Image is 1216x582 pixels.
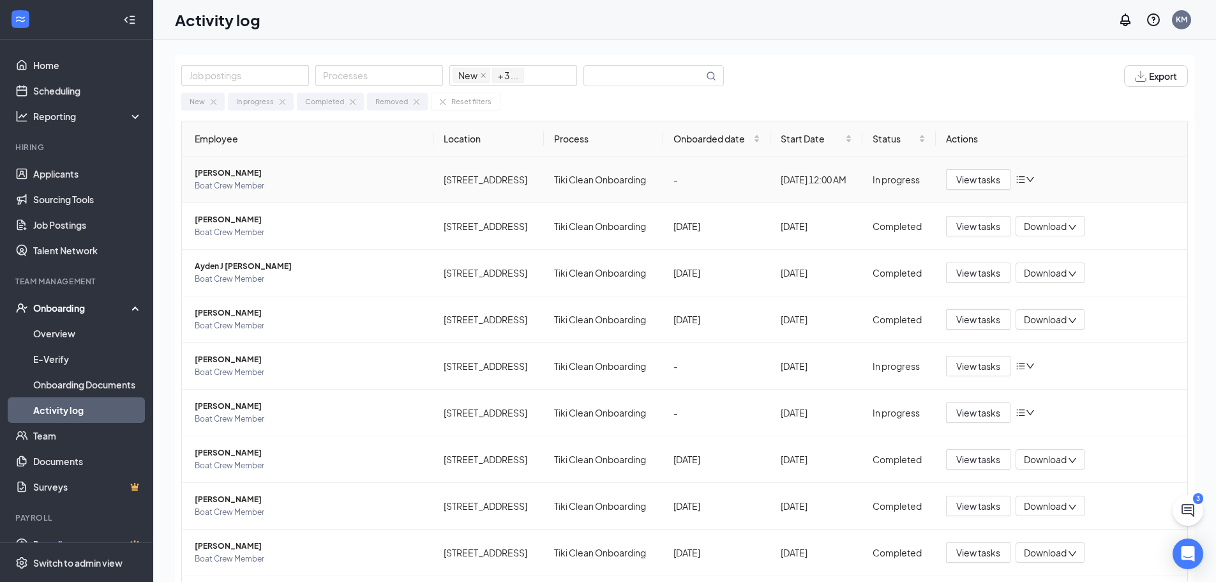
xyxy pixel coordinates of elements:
[544,203,663,250] td: Tiki Clean Onboarding
[195,353,423,366] span: [PERSON_NAME]
[1124,65,1188,87] button: Export
[33,187,142,212] a: Sourcing Tools
[873,359,926,373] div: In progress
[781,312,852,326] div: [DATE]
[873,499,926,513] div: Completed
[781,499,852,513] div: [DATE]
[1068,223,1077,232] span: down
[195,213,423,226] span: [PERSON_NAME]
[492,68,524,83] span: + 3 ...
[498,68,518,82] span: + 3 ...
[33,532,142,557] a: PayrollCrown
[15,276,140,287] div: Team Management
[544,530,663,576] td: Tiki Clean Onboarding
[770,121,862,157] th: Start Date
[544,343,663,390] td: Tiki Clean Onboarding
[1068,270,1077,279] span: down
[544,121,663,157] th: Process
[873,546,926,560] div: Completed
[673,359,761,373] div: -
[781,359,852,373] div: [DATE]
[1016,361,1026,371] span: bars
[1193,493,1203,504] div: 3
[873,452,926,466] div: Completed
[195,319,423,332] span: Boat Crew Member
[195,400,423,413] span: [PERSON_NAME]
[375,96,408,107] div: Removed
[236,96,274,107] div: In progress
[433,157,544,203] td: [STREET_ADDRESS]
[781,132,842,146] span: Start Date
[673,132,751,146] span: Onboarded date
[195,260,423,273] span: Ayden J [PERSON_NAME]
[673,219,761,233] div: [DATE]
[195,493,423,506] span: [PERSON_NAME]
[1026,362,1035,371] span: down
[195,447,423,459] span: [PERSON_NAME]
[195,167,423,180] span: [PERSON_NAME]
[956,219,1000,233] span: View tasks
[195,506,423,519] span: Boat Crew Member
[946,356,1010,376] button: View tasks
[673,452,761,466] div: [DATE]
[33,110,143,123] div: Reporting
[1149,72,1177,80] span: Export
[195,459,423,472] span: Boat Crew Member
[33,52,142,78] a: Home
[15,556,28,569] svg: Settings
[946,309,1010,330] button: View tasks
[433,530,544,576] td: [STREET_ADDRESS]
[956,546,1000,560] span: View tasks
[195,366,423,379] span: Boat Crew Member
[673,406,761,420] div: -
[1068,456,1077,465] span: down
[33,372,142,397] a: Onboarding Documents
[1068,316,1077,325] span: down
[663,121,771,157] th: Onboarded date
[873,406,926,420] div: In progress
[433,436,544,483] td: [STREET_ADDRESS]
[33,423,142,448] a: Team
[15,142,140,153] div: Hiring
[781,219,852,233] div: [DATE]
[15,110,28,123] svg: Analysis
[673,172,761,187] div: -
[15,512,140,523] div: Payroll
[195,307,423,319] span: [PERSON_NAME]
[544,390,663,436] td: Tiki Clean Onboarding
[956,172,1000,187] span: View tasks
[946,169,1010,190] button: View tasks
[182,121,433,157] th: Employee
[195,273,423,286] span: Boat Crew Member
[1180,503,1196,518] svg: ChatActive
[433,121,544,157] th: Location
[1173,495,1203,526] button: ChatActive
[1024,220,1067,233] span: Download
[956,452,1000,466] span: View tasks
[1024,500,1067,513] span: Download
[1146,12,1161,27] svg: QuestionInfo
[15,302,28,314] svg: UserCheck
[781,172,852,187] div: [DATE] 12:00 AM
[781,406,852,420] div: [DATE]
[33,448,142,474] a: Documents
[451,96,492,107] div: Reset filters
[936,121,1187,157] th: Actions
[33,321,142,346] a: Overview
[1026,175,1035,184] span: down
[433,250,544,296] td: [STREET_ADDRESS]
[1026,408,1035,417] span: down
[33,556,123,569] div: Switch to admin view
[956,266,1000,280] span: View tasks
[195,226,423,239] span: Boat Crew Member
[862,121,936,157] th: Status
[544,483,663,530] td: Tiki Clean Onboarding
[1118,12,1133,27] svg: Notifications
[1024,313,1067,326] span: Download
[1016,408,1026,418] span: bars
[673,266,761,280] div: [DATE]
[433,203,544,250] td: [STREET_ADDRESS]
[1024,453,1067,466] span: Download
[544,250,663,296] td: Tiki Clean Onboarding
[873,219,926,233] div: Completed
